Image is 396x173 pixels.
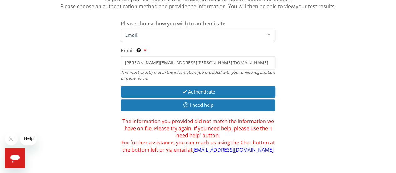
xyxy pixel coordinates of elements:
[121,86,275,98] button: Authenticate
[121,69,275,81] div: This must exactly match the information you provided with your online registration or paper form.
[124,31,263,38] span: Email
[5,148,25,168] iframe: Button to launch messaging window
[193,146,274,153] a: [EMAIL_ADDRESS][DOMAIN_NAME]
[121,47,134,54] span: Email
[5,133,18,145] iframe: Close message
[121,118,275,154] span: The information you provided did not match the information we have on file. Please try again. If ...
[121,20,225,27] span: Please choose how you wish to authenticate
[121,99,275,111] button: I need help
[20,132,37,145] iframe: Message from company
